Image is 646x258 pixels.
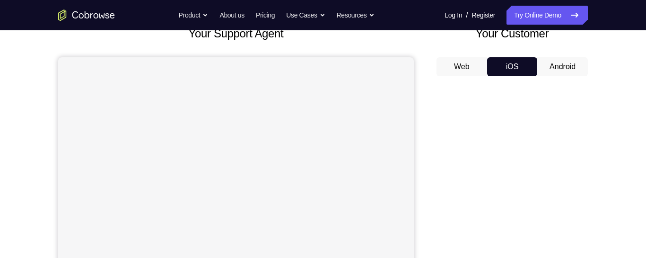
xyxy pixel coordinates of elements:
a: Pricing [256,6,275,25]
h2: Your Customer [436,25,588,42]
a: About us [219,6,244,25]
a: Log In [445,6,462,25]
button: Resources [337,6,375,25]
button: Use Cases [286,6,325,25]
button: Android [537,57,588,76]
a: Try Online Demo [506,6,588,25]
button: Web [436,57,487,76]
a: Register [472,6,495,25]
span: / [466,9,468,21]
button: iOS [487,57,538,76]
h2: Your Support Agent [58,25,414,42]
button: Product [179,6,209,25]
a: Go to the home page [58,9,115,21]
